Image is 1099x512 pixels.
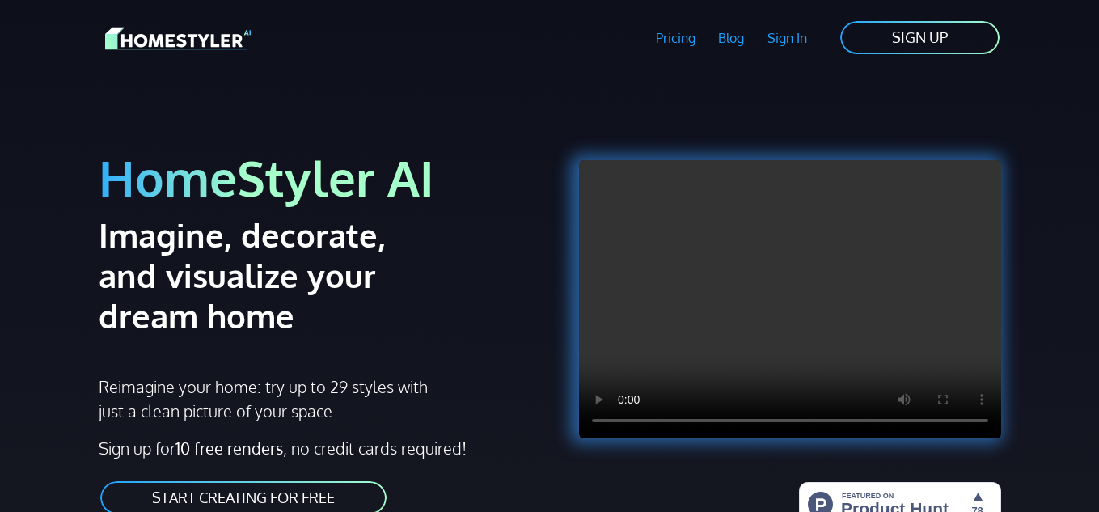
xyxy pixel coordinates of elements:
a: Pricing [644,19,707,57]
a: Sign In [756,19,819,57]
a: SIGN UP [839,19,1001,56]
h1: HomeStyler AI [99,147,540,208]
h2: Imagine, decorate, and visualize your dream home [99,214,452,336]
p: Reimagine your home: try up to 29 styles with just a clean picture of your space. [99,374,430,423]
a: Blog [707,19,756,57]
img: HomeStyler AI logo [105,24,251,53]
p: Sign up for , no credit cards required! [99,436,540,460]
strong: 10 free renders [175,438,283,459]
